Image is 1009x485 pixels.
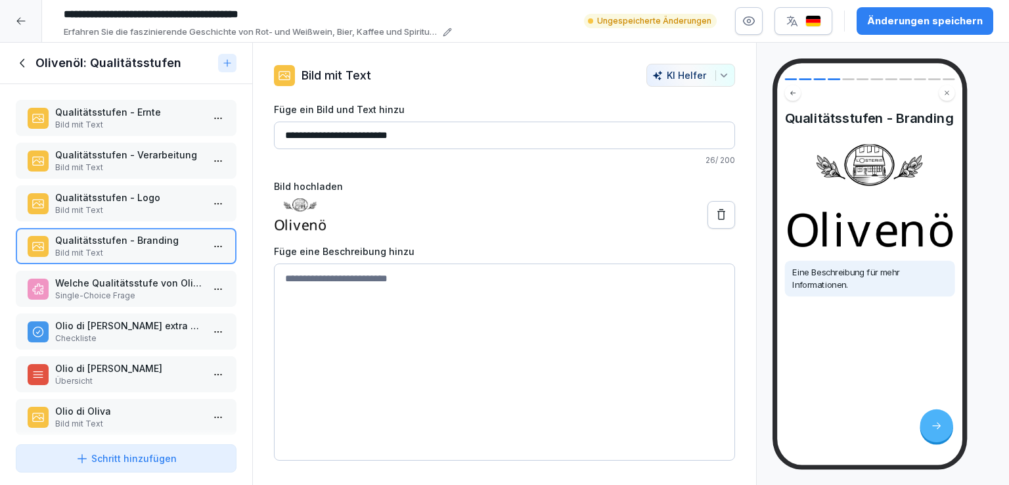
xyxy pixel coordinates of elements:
[55,191,202,204] p: Qualitätsstufen - Logo
[55,404,202,418] p: Olio di Oliva
[16,356,236,392] div: Olio di [PERSON_NAME]Übersicht
[16,100,236,136] div: Qualitätsstufen - ErnteBild mit Text
[16,228,236,264] div: Qualitätsstufen - BrandingBild mit Text
[16,271,236,307] div: Welche Qualitätsstufe von Olivenöl wird ausschließlich mechanisch und unter 27 ℃ gewonnen?Single-...
[867,14,983,28] div: Änderungen speichern
[16,143,236,179] div: Qualitätsstufen - VerarbeitungBild mit Text
[16,185,236,221] div: Qualitätsstufen - LogoBild mit Text
[55,319,202,333] p: Olio di [PERSON_NAME] extra vergine
[785,145,955,250] img: Bild und Text Vorschau
[16,399,236,435] div: Olio di OlivaBild mit Text
[785,110,955,126] h4: Qualitätsstufen - Branding
[302,66,371,84] p: Bild mit Text
[597,15,711,27] p: Ungespeicherte Änderungen
[274,198,326,231] img: bvjal87oe40h1qzpmzywentu.png
[16,313,236,350] div: Olio di [PERSON_NAME] extra vergineCheckliste
[64,26,439,39] p: Erfahren Sie die faszinierende Geschichte von Rot- und Weißwein, Bier, Kaffee und Spirituosen. Le...
[16,444,236,473] button: Schritt hinzufügen
[646,64,735,87] button: KI Helfer
[35,55,181,71] h1: Olivenöl: Qualitätsstufen
[274,154,735,166] p: 26 / 200
[857,7,993,35] button: Änderungen speichern
[55,418,202,430] p: Bild mit Text
[55,162,202,173] p: Bild mit Text
[792,266,947,290] p: Eine Beschreibung für mehr Informationen.
[55,333,202,344] p: Checkliste
[55,233,202,247] p: Qualitätsstufen - Branding
[55,247,202,259] p: Bild mit Text
[55,276,202,290] p: Welche Qualitätsstufe von Olivenöl wird ausschließlich mechanisch und unter 27 ℃ gewonnen?
[55,375,202,387] p: Übersicht
[274,244,735,258] label: Füge eine Beschreibung hinzu
[55,148,202,162] p: Qualitätsstufen - Verarbeitung
[652,70,729,81] div: KI Helfer
[76,451,177,465] div: Schritt hinzufügen
[274,103,735,116] label: Füge ein Bild und Text hinzu
[55,119,202,131] p: Bild mit Text
[274,179,735,193] label: Bild hochladen
[55,204,202,216] p: Bild mit Text
[55,105,202,119] p: Qualitätsstufen - Ernte
[55,290,202,302] p: Single-Choice Frage
[805,15,821,28] img: de.svg
[55,361,202,375] p: Olio di [PERSON_NAME]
